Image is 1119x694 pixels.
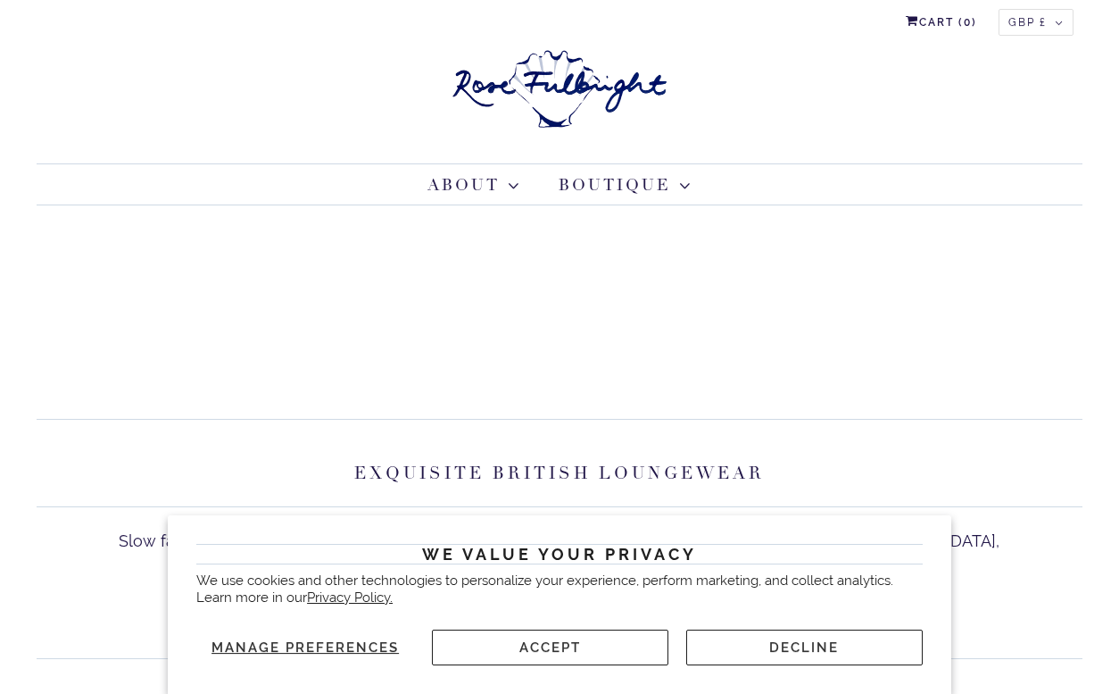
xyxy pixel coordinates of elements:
[37,603,1082,659] h2: Bestsellers
[999,9,1073,36] button: GBP £
[196,630,414,665] button: Manage preferences
[37,525,1082,589] p: Slow fashion is our passion. All our artistic, timeless pieces are designed in house and made in ...
[432,630,668,665] button: Accept
[307,590,393,606] a: Privacy Policy.
[427,173,519,197] a: About
[211,640,399,656] span: Manage preferences
[37,451,1082,507] h2: Exquisite British Loungewear
[196,573,923,607] p: We use cookies and other technologies to personalize your experience, perform marketing, and coll...
[906,9,977,36] a: Cart (0)
[196,544,923,564] h2: We value your privacy
[559,173,691,197] a: Boutique
[686,630,923,665] button: Decline
[964,16,972,29] span: 0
